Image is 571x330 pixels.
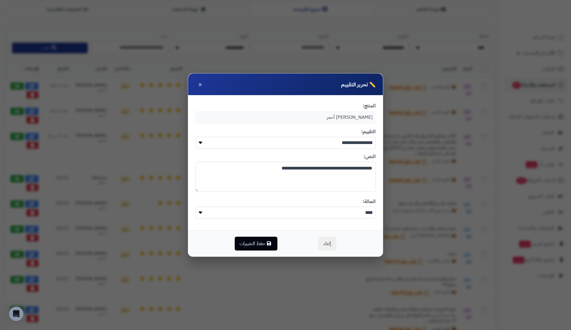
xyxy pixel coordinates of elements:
[195,198,376,205] label: الحالة:
[198,79,202,89] span: ×
[341,81,376,88] h4: ✏️ تحرير التقييم
[195,79,205,89] button: ×
[318,237,336,250] button: إلغاء
[195,128,376,135] label: التقييم:
[195,103,376,109] label: المنتج:
[235,237,277,250] button: حفظ التغييرات
[195,153,376,160] label: النص:
[9,307,23,321] div: Open Intercom Messenger
[195,111,376,124] div: [PERSON_NAME] أحمر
